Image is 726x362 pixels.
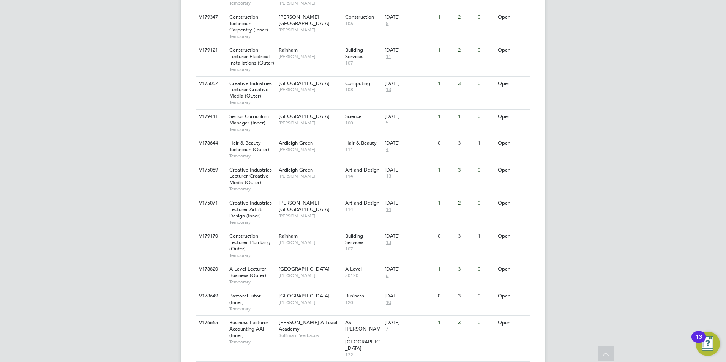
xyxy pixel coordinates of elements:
[385,54,392,60] span: 11
[385,167,434,173] div: [DATE]
[385,293,434,299] div: [DATE]
[345,266,362,272] span: A Level
[696,332,720,356] button: Open Resource Center, 13 new notifications
[436,262,456,276] div: 1
[229,80,272,99] span: Creative Industries Lecturer Creative Media (Outer)
[476,262,496,276] div: 0
[279,146,341,153] span: [PERSON_NAME]
[229,233,270,252] span: Construction Lecturer Plumbing (Outer)
[345,47,363,60] span: Building Services
[229,113,269,126] span: Senior Curriculum Manager (Inner)
[345,80,370,87] span: Computing
[229,126,275,132] span: Temporary
[229,252,275,258] span: Temporary
[197,289,224,303] div: V178649
[229,99,275,105] span: Temporary
[279,140,313,146] span: Ardleigh Green
[279,233,298,239] span: Rainham
[436,136,456,150] div: 0
[345,319,381,351] span: AS - [PERSON_NAME][GEOGRAPHIC_DATA]
[436,110,456,124] div: 1
[436,316,456,330] div: 1
[279,47,298,53] span: Rainham
[229,167,272,186] span: Creative Industries Lecturer Creative Media (Outer)
[345,200,379,206] span: Art and Design
[385,173,392,179] span: 13
[279,14,330,27] span: [PERSON_NAME][GEOGRAPHIC_DATA]
[385,113,434,120] div: [DATE]
[476,163,496,177] div: 0
[279,332,341,338] span: Sulliman Peerbacos
[436,229,456,243] div: 0
[197,136,224,150] div: V178644
[345,113,361,120] span: Science
[385,20,390,27] span: 5
[385,272,390,279] span: 6
[279,27,341,33] span: [PERSON_NAME]
[197,43,224,57] div: V179121
[385,47,434,54] div: [DATE]
[229,14,268,33] span: Construction Technician Carpentry (Inner)
[496,163,529,177] div: Open
[456,229,476,243] div: 3
[345,246,381,252] span: 107
[385,266,434,272] div: [DATE]
[436,163,456,177] div: 1
[279,239,341,246] span: [PERSON_NAME]
[385,146,390,153] span: 4
[476,43,496,57] div: 0
[279,299,341,305] span: [PERSON_NAME]
[456,110,476,124] div: 1
[456,262,476,276] div: 3
[695,337,702,347] div: 13
[229,200,272,219] span: Creative Industries Lecturer Art & Design (Inner)
[229,293,261,305] span: Pastoral Tutor (Inner)
[385,80,434,87] div: [DATE]
[279,200,330,212] span: [PERSON_NAME][GEOGRAPHIC_DATA]
[476,136,496,150] div: 1
[436,196,456,210] div: 1
[345,293,364,299] span: Business
[279,120,341,126] span: [PERSON_NAME]
[197,77,224,91] div: V175052
[456,163,476,177] div: 3
[197,10,224,24] div: V179347
[476,229,496,243] div: 1
[279,272,341,279] span: [PERSON_NAME]
[345,167,379,173] span: Art and Design
[229,266,266,279] span: A Level Lecturer Business (Outer)
[496,43,529,57] div: Open
[229,153,275,159] span: Temporary
[496,262,529,276] div: Open
[197,196,224,210] div: V175071
[476,196,496,210] div: 0
[229,47,274,66] span: Construction Lecturer Electrical Installations (Outer)
[496,110,529,124] div: Open
[385,14,434,20] div: [DATE]
[197,110,224,124] div: V179411
[229,279,275,285] span: Temporary
[456,289,476,303] div: 3
[436,43,456,57] div: 1
[456,196,476,210] div: 2
[279,293,330,299] span: [GEOGRAPHIC_DATA]
[229,219,275,225] span: Temporary
[385,206,392,213] span: 14
[496,289,529,303] div: Open
[279,80,330,87] span: [GEOGRAPHIC_DATA]
[197,262,224,276] div: V178820
[496,229,529,243] div: Open
[385,320,434,326] div: [DATE]
[476,316,496,330] div: 0
[496,196,529,210] div: Open
[476,10,496,24] div: 0
[345,60,381,66] span: 107
[345,20,381,27] span: 106
[345,299,381,305] span: 120
[436,10,456,24] div: 1
[385,120,390,126] span: 5
[456,316,476,330] div: 3
[385,87,392,93] span: 13
[476,110,496,124] div: 0
[279,87,341,93] span: [PERSON_NAME]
